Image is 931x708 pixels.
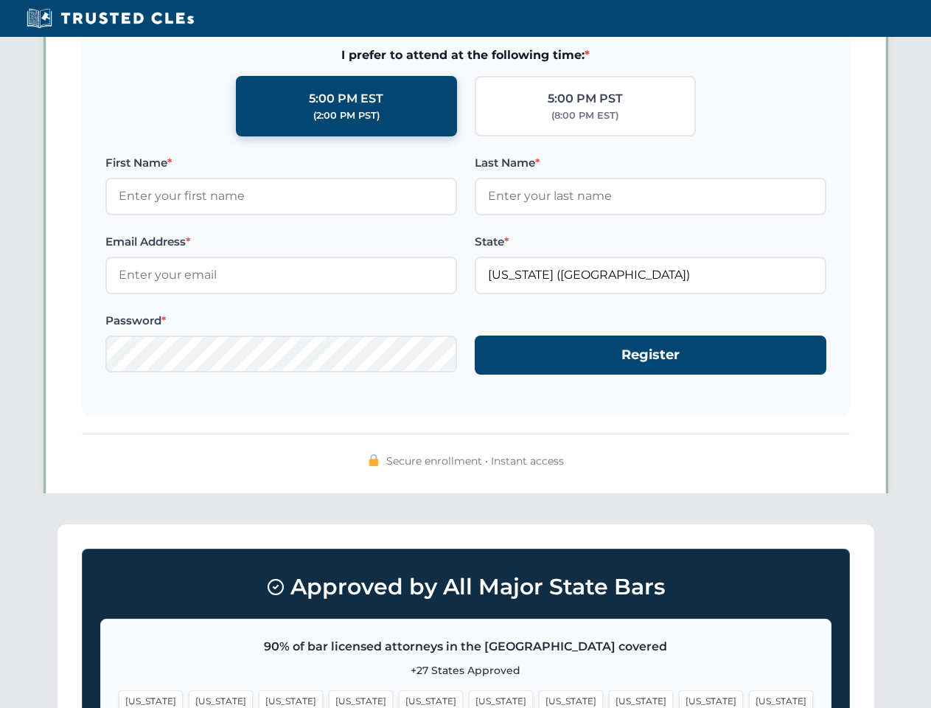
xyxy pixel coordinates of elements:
[368,454,380,466] img: 🔒
[475,178,826,215] input: Enter your last name
[22,7,198,29] img: Trusted CLEs
[105,46,826,65] span: I prefer to attend at the following time:
[475,154,826,172] label: Last Name
[105,312,457,330] label: Password
[548,89,623,108] div: 5:00 PM PST
[100,567,831,607] h3: Approved by All Major State Bars
[309,89,383,108] div: 5:00 PM EST
[105,178,457,215] input: Enter your first name
[119,637,813,656] p: 90% of bar licensed attorneys in the [GEOGRAPHIC_DATA] covered
[475,336,826,375] button: Register
[119,662,813,678] p: +27 States Approved
[475,257,826,294] input: Florida (FL)
[105,154,457,172] label: First Name
[105,233,457,251] label: Email Address
[551,108,618,123] div: (8:00 PM EST)
[313,108,380,123] div: (2:00 PM PST)
[105,257,457,294] input: Enter your email
[475,233,826,251] label: State
[386,453,564,469] span: Secure enrollment • Instant access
